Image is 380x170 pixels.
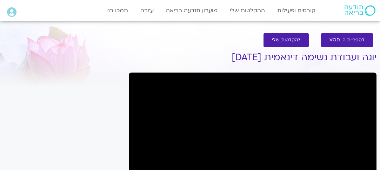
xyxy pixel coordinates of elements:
[345,5,375,16] img: תודעה בריאה
[264,33,309,47] a: להקלטות שלי
[103,4,132,17] a: תמכו בנו
[129,52,376,63] h1: יוגה ועבודת נשימה דינאמית [DATE]
[321,33,373,47] a: לספריית ה-VOD
[329,38,365,43] span: לספריית ה-VOD
[226,4,268,17] a: ההקלטות שלי
[272,38,300,43] span: להקלטות שלי
[274,4,319,17] a: קורסים ופעילות
[162,4,221,17] a: מועדון תודעה בריאה
[137,4,157,17] a: עזרה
